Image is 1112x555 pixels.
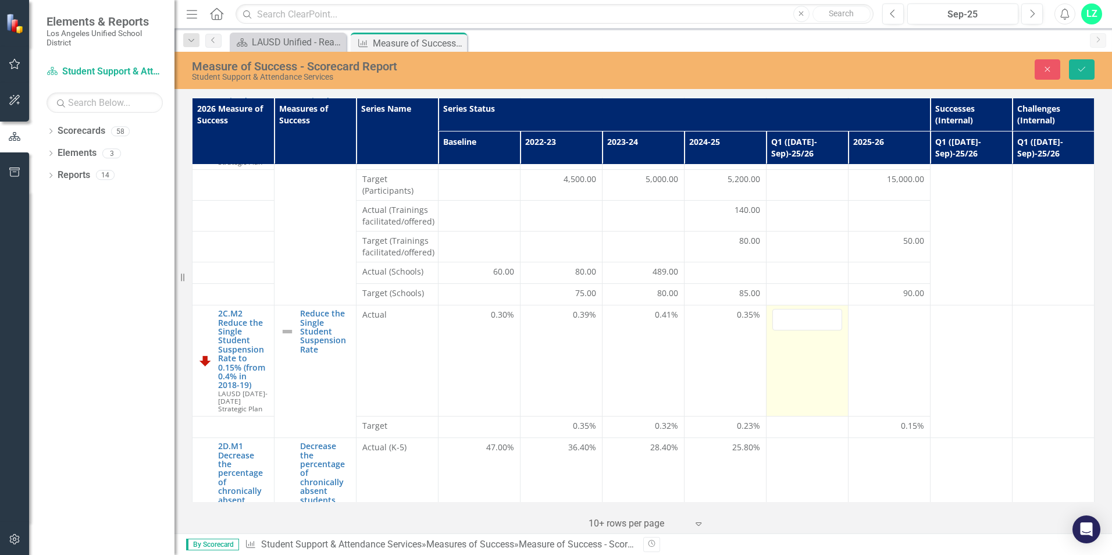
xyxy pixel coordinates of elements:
span: Actual (Trainings facilitated/offered) [362,204,432,227]
div: LAUSD Unified - Ready for the World [252,35,343,49]
span: 50.00 [903,235,924,247]
span: 80.00 [739,235,760,247]
div: Measure of Success - Scorecard Report [192,60,698,73]
div: 14 [96,170,115,180]
span: 489.00 [653,266,678,277]
input: Search ClearPoint... [236,4,874,24]
span: Actual (Schools) [362,266,432,277]
div: Student Support & Attendance Services [192,73,698,81]
span: 0.41% [655,309,678,321]
span: 0.15% [901,420,924,432]
button: Search [812,6,871,22]
span: Target [362,420,432,432]
button: LZ [1081,3,1102,24]
span: 28.40% [650,442,678,453]
span: 80.00 [575,266,596,277]
span: 36.40% [568,442,596,453]
button: Sep-25 [907,3,1018,24]
span: 85.00 [739,287,760,299]
div: Measure of Success - Scorecard Report [373,36,464,51]
input: Search Below... [47,92,163,113]
span: 0.35% [737,309,760,321]
span: 0.32% [655,420,678,432]
div: 3 [102,148,121,158]
a: LAUSD Unified - Ready for the World [233,35,343,49]
div: » » [245,538,635,552]
div: Measure of Success - Scorecard Report [519,539,679,550]
span: 60.00 [493,266,514,277]
a: Reports [58,169,90,182]
span: 0.30% [491,309,514,321]
a: Reduce the Single Student Suspension Rate [300,309,350,354]
a: Elements [58,147,97,160]
span: Target (Schools) [362,287,432,299]
div: Sep-25 [911,8,1014,22]
span: Elements & Reports [47,15,163,29]
span: 4,500.00 [564,173,596,185]
span: 5,200.00 [728,173,760,185]
span: By Scorecard [186,539,239,550]
span: 90.00 [903,287,924,299]
a: Student Support & Attendance Services [261,539,422,550]
span: Target (Participants) [362,173,432,197]
span: 75.00 [575,287,596,299]
div: Open Intercom Messenger [1072,515,1100,543]
span: 47.00% [486,442,514,453]
div: 58 [111,126,130,136]
span: 0.39% [573,309,596,321]
span: 25.80% [732,442,760,453]
span: 5,000.00 [646,173,678,185]
a: 2C.M2 Reduce the Single Student Suspension Rate to 0.15% (from 0.4% in 2018-19) [218,309,268,390]
span: 15,000.00 [887,173,924,185]
span: 80.00 [657,287,678,299]
img: Off Track [198,354,212,368]
img: ClearPoint Strategy [6,13,26,33]
span: 140.00 [735,204,760,216]
a: Measures of Success [426,539,514,550]
span: Actual [362,309,432,321]
a: Scorecards [58,124,105,138]
img: Not Defined [280,325,294,339]
span: 0.23% [737,420,760,432]
span: LAUSD [DATE]-[DATE] Strategic Plan [218,389,268,413]
span: Search [829,9,854,18]
span: Actual (K-5) [362,442,432,453]
span: Target (Trainings facilitated/offered) [362,235,432,258]
a: Student Support & Attendance Services [47,65,163,79]
span: 0.35% [573,420,596,432]
small: Los Angeles Unified School District [47,29,163,48]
